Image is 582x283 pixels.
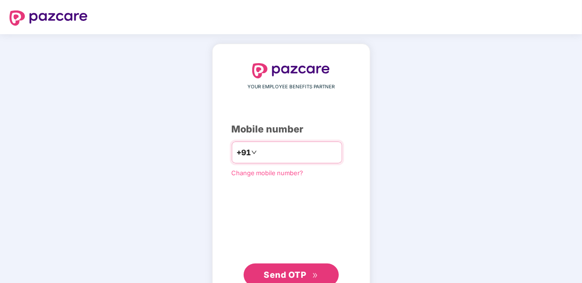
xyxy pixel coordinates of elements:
span: Send OTP [264,270,306,280]
a: Change mobile number? [232,169,304,177]
span: +91 [237,147,251,159]
div: Mobile number [232,122,351,137]
img: logo [10,10,88,26]
img: logo [252,63,330,78]
span: down [251,150,257,155]
span: double-right [312,273,318,279]
span: YOUR EMPLOYEE BENEFITS PARTNER [247,83,335,91]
